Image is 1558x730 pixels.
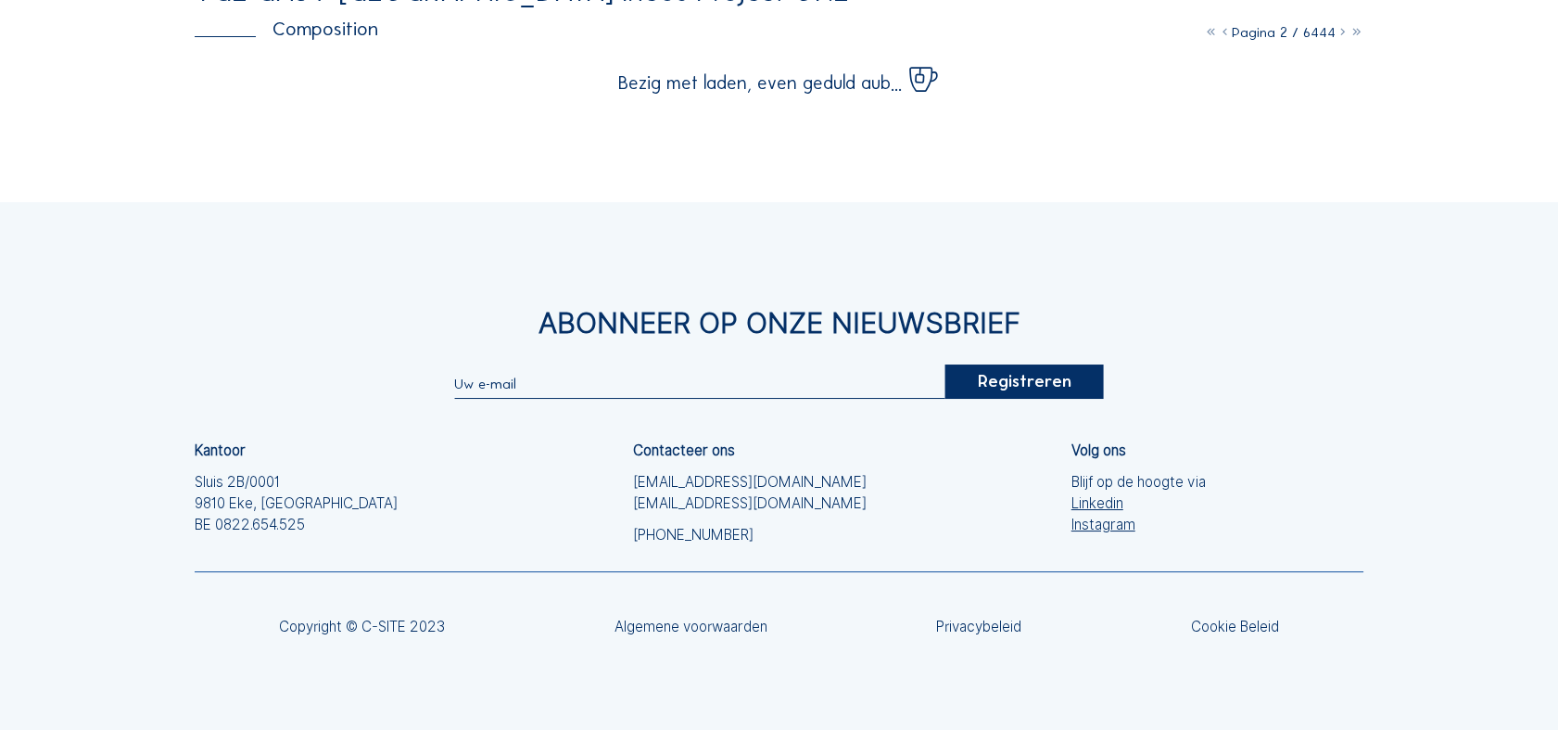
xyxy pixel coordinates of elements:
div: Abonneer op onze nieuwsbrief [195,309,1363,338]
span: Pagina 2 / 6444 [1232,23,1336,41]
a: Cookie Beleid [1191,620,1279,634]
a: [EMAIL_ADDRESS][DOMAIN_NAME] [633,493,867,514]
div: Sluis 2B/0001 9810 Eke, [GEOGRAPHIC_DATA] BE 0822.654.525 [195,471,398,535]
div: Copyright © C-SITE 2023 [279,620,445,634]
a: Linkedin [1071,493,1206,514]
a: Instagram [1071,514,1206,535]
a: Algemene voorwaarden [614,620,767,634]
a: [EMAIL_ADDRESS][DOMAIN_NAME] [633,471,867,493]
div: Volg ons [1071,443,1126,457]
input: Uw e-mail [454,374,945,391]
div: Contacteer ons [633,443,735,457]
div: Composition [195,19,378,39]
span: Bezig met laden, even geduld aub... [617,74,901,93]
div: Blijf op de hoogte via [1071,471,1206,535]
a: [PHONE_NUMBER] [633,524,867,545]
a: Privacybeleid [936,620,1021,634]
div: Kantoor [195,443,246,457]
div: Registreren [945,365,1104,399]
